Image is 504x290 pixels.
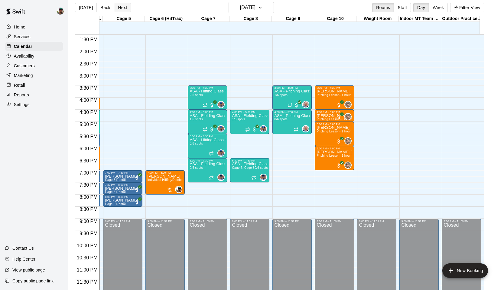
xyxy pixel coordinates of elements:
[209,102,215,108] span: All customers have paid
[209,151,214,156] span: Recurring event
[251,126,257,132] span: All customers have paid
[57,7,64,15] img: Ben Boykin
[347,162,352,169] span: Ryan Morris
[176,186,182,192] img: Ben Boykin
[12,245,34,251] p: Contact Us
[78,110,99,115] span: 4:30 PM
[444,220,479,223] div: 9:00 PM – 11:59 PM
[5,52,63,61] a: Availability
[345,162,351,168] img: Ryan Morris
[78,49,99,54] span: 2:00 PM
[220,125,225,132] span: Francis Grullon
[209,175,214,180] span: Recurring event
[359,220,395,223] div: 9:00 PM – 11:59 PM
[190,166,203,169] span: 0/6 spots filled
[5,100,63,109] div: Settings
[78,146,99,151] span: 6:00 PM
[103,170,142,182] div: 7:00 PM – 7:30 PM: Parker Fandel
[229,2,274,13] button: [DATE]
[78,158,99,163] span: 6:30 PM
[347,113,352,120] span: Ryan Morris
[232,159,268,162] div: 6:30 PM – 7:30 PM
[5,32,63,41] a: Services
[78,231,99,236] span: 9:30 PM
[78,122,99,127] span: 5:00 PM
[55,5,68,17] div: Ben Boykin
[442,263,488,278] button: add
[105,195,141,198] div: 8:00 PM – 8:30 PM
[232,118,245,121] span: 1/6 spots filled
[188,85,227,110] div: 3:30 PM – 4:30 PM: ASA - Hitting Class with Francis Grullon (8U-10U)
[78,195,99,200] span: 8:00 PM
[262,125,267,132] span: Francis Grullon
[190,142,203,145] span: 0/6 spots filled
[105,171,141,174] div: 7:00 PM – 7:30 PM
[344,113,352,120] div: Ryan Morris
[14,63,35,69] p: Customers
[187,16,229,22] div: Cage 7
[75,243,99,248] span: 10:00 PM
[344,101,352,108] div: Ryan Morris
[232,111,268,114] div: 4:30 PM – 5:30 PM
[147,178,208,182] span: Individual Hitting/Defense Training: 1 hour
[304,125,309,132] span: Ryan Smith
[345,138,351,144] img: Ryan Morris
[134,175,140,181] span: All customers have paid
[260,174,267,181] div: Francis Grullon
[5,71,63,80] a: Marketing
[5,61,63,70] a: Customers
[217,149,225,157] div: Francis Grullon
[134,199,140,205] span: All customers have paid
[218,174,224,180] img: Francis Grullon
[302,101,309,108] div: Ryan Smith
[317,123,352,126] div: 5:00 PM – 6:00 PM
[294,127,298,132] span: Recurring event
[274,220,310,223] div: 9:00 PM – 11:59 PM
[336,163,342,169] span: All customers have paid
[356,16,399,22] div: Weight Room
[317,93,351,97] span: Pitching Lesson- 1 hour
[272,110,312,134] div: 4:30 PM – 5:30 PM: ASA - Pitching Class with Coach Smitty (8u-10U) & (11-14U)
[260,125,267,132] div: Francis Grullon
[177,186,182,193] span: Ben Boykin
[203,127,208,132] span: Recurring event
[5,42,63,51] div: Calendar
[203,103,208,108] span: Recurring event
[5,90,63,99] div: Reports
[5,22,63,32] a: Home
[96,3,114,12] button: Back
[78,85,99,91] span: 3:30 PM
[78,73,99,78] span: 3:00 PM
[14,72,33,78] p: Marketing
[344,137,352,145] div: Ryan Morris
[317,130,351,133] span: Pitching Lesson- 1 hour
[304,101,309,108] span: Ryan Smith
[272,16,314,22] div: Cage 9
[303,126,309,132] img: Ryan Smith
[105,220,141,223] div: 9:00 PM – 11:59 PM
[190,220,225,223] div: 9:00 PM – 11:59 PM
[105,183,141,186] div: 7:30 PM – 8:00 PM
[5,81,63,90] a: Retail
[105,178,125,182] span: Cage 5 Rental
[229,16,272,22] div: Cage 8
[317,118,352,121] span: Pitching Lesson - 30 min
[103,195,142,207] div: 8:00 PM – 8:30 PM: Parker Fandel
[14,92,29,98] p: Reports
[315,146,354,170] div: 6:00 PM – 7:00 PM: Hudson Gibbs
[188,110,227,134] div: 4:30 PM – 5:30 PM: ASA - Fielding Class with Francis Grullon (8U-10U)
[78,207,99,212] span: 8:30 PM
[372,3,394,12] button: Rooms
[220,101,225,108] span: Francis Grullon
[399,16,441,22] div: Indoor MT Team Training
[209,126,215,132] span: All customers have paid
[217,125,225,132] div: Francis Grullon
[12,256,35,262] p: Help Center
[12,278,54,284] p: Copy public page link
[75,3,97,12] button: [DATE]
[317,154,351,157] span: Pitching Lesson- 1 hour
[272,85,312,110] div: 3:30 PM – 4:30 PM: ASA - Pitching Class with Coach Smitty (8u-10U)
